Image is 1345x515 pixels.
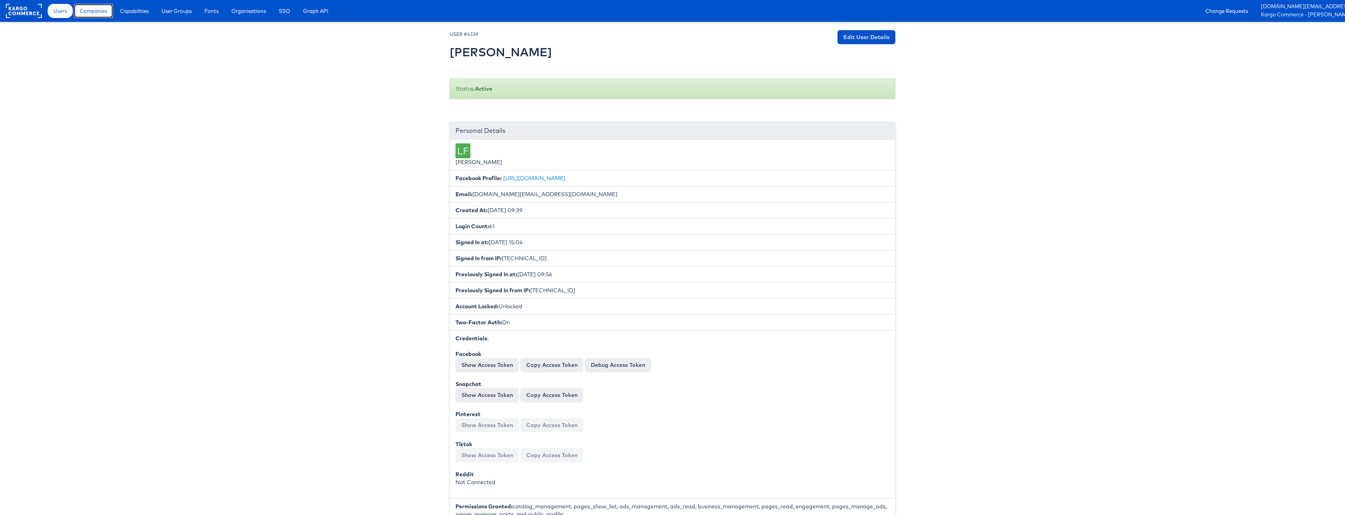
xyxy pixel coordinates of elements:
[450,79,895,99] div: Status:
[74,4,113,18] a: Companies
[456,287,530,294] b: Previously Signed In from IP:
[456,448,519,462] button: Show Access Token
[456,319,502,326] b: Two-Factor Auth:
[450,266,895,283] li: [DATE] 09:56
[48,4,73,18] a: Users
[450,218,895,234] li: 61
[456,471,474,478] b: Reddit
[520,418,583,432] button: Copy Access Token
[456,388,519,402] button: Show Access Token
[837,30,895,44] a: Edit User Details
[585,358,651,372] a: Debug Access Token
[456,271,517,278] b: Previously Signed In at:
[450,282,895,299] li: [TECHNICAL_ID]
[156,4,197,18] a: User Groups
[456,335,487,342] b: Credentials
[520,358,583,372] button: Copy Access Token
[456,381,481,388] b: Snapchat
[456,411,481,418] b: Pinterest
[456,239,489,246] b: Signed In at:
[303,7,328,15] span: Graph API
[450,186,895,202] li: [DOMAIN_NAME][EMAIL_ADDRESS][DOMAIN_NAME]
[450,234,895,250] li: [DATE] 15:04
[456,223,489,230] b: Login Count:
[456,470,889,486] div: Not Connected
[450,46,552,59] h2: [PERSON_NAME]
[297,4,334,18] a: Graph API
[456,175,502,182] b: Facebook Profile:
[450,122,895,139] div: Personal Details
[450,330,895,499] li: :
[456,191,472,198] b: Email:
[204,7,219,15] span: Fonts
[456,143,470,158] div: LF
[54,7,67,15] span: Users
[456,255,502,262] b: Signed In from IP:
[231,7,266,15] span: Organisations
[475,85,492,92] b: Active
[273,4,296,18] a: SSO
[456,418,519,432] button: Show Access Token
[1200,4,1254,18] a: Change Requests
[456,441,472,448] b: Tiktok
[199,4,224,18] a: Fonts
[456,350,481,358] b: Facebook
[520,448,583,462] button: Copy Access Token
[456,503,513,510] b: Permissions Granted:
[456,358,519,372] button: Show Access Token
[520,388,583,402] button: Copy Access Token
[503,175,565,182] a: [URL][DOMAIN_NAME]
[450,139,895,170] li: [PERSON_NAME]
[450,298,895,315] li: Unlocked
[456,207,488,214] b: Created At:
[114,4,154,18] a: Capabilities
[450,314,895,331] li: On
[1261,11,1339,19] a: Kargo Commerce - [PERSON_NAME]
[161,7,192,15] span: User Groups
[450,250,895,266] li: [TECHNICAL_ID]
[226,4,272,18] a: Organisations
[279,7,290,15] span: SSO
[456,303,499,310] b: Account Locked:
[120,7,149,15] span: Capabilities
[450,202,895,218] li: [DATE] 09:39
[80,7,107,15] span: Companies
[450,31,478,37] small: USER #4339
[1261,3,1339,11] a: [DOMAIN_NAME][EMAIL_ADDRESS][DOMAIN_NAME]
